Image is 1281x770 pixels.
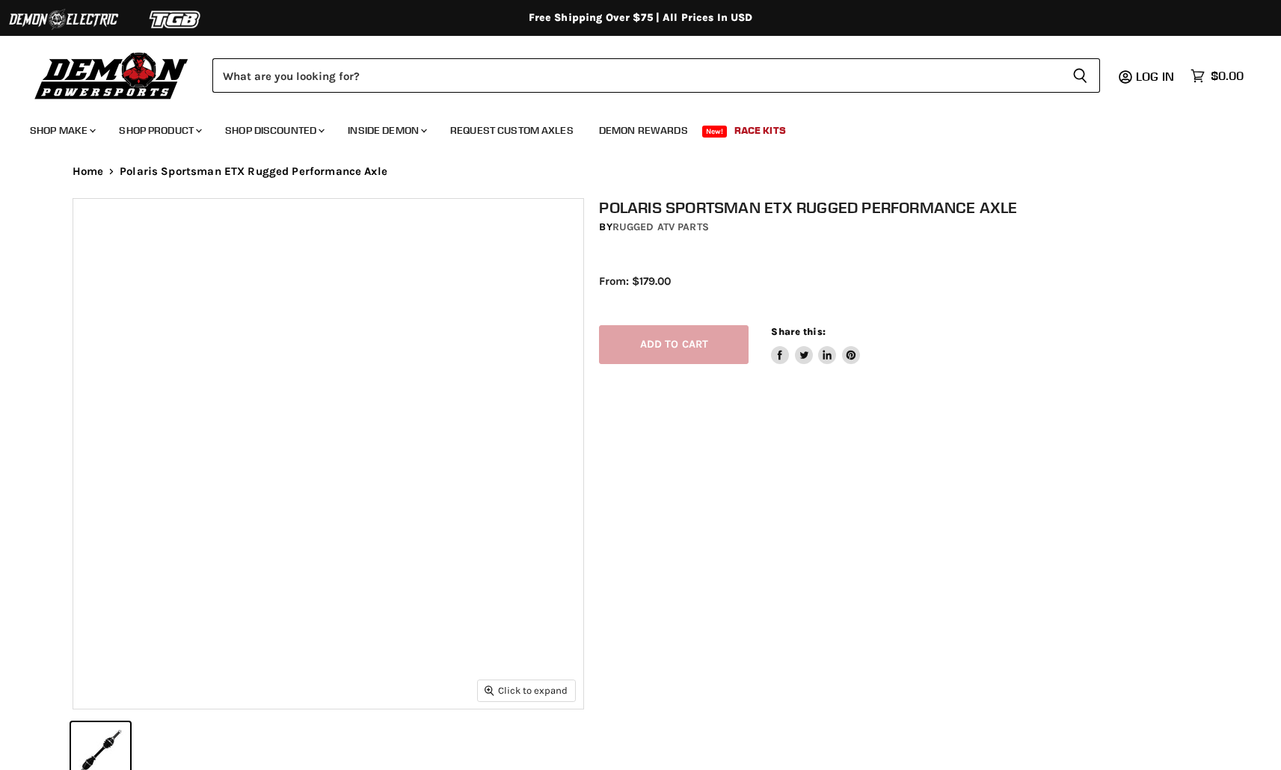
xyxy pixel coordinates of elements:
[612,221,709,233] a: Rugged ATV Parts
[7,5,120,34] img: Demon Electric Logo 2
[599,219,1224,235] div: by
[73,165,104,178] a: Home
[19,109,1240,146] ul: Main menu
[120,165,387,178] span: Polaris Sportsman ETX Rugged Performance Axle
[1129,70,1183,83] a: Log in
[337,115,436,146] a: Inside Demon
[30,49,194,102] img: Demon Powersports
[599,274,671,288] span: From: $179.00
[43,11,1239,25] div: Free Shipping Over $75 | All Prices In USD
[702,126,728,138] span: New!
[588,115,699,146] a: Demon Rewards
[1060,58,1100,93] button: Search
[1136,69,1174,84] span: Log in
[771,326,825,337] span: Share this:
[439,115,585,146] a: Request Custom Axles
[599,198,1224,217] h1: Polaris Sportsman ETX Rugged Performance Axle
[1183,65,1251,87] a: $0.00
[1211,69,1244,83] span: $0.00
[212,58,1100,93] form: Product
[108,115,211,146] a: Shop Product
[485,685,568,696] span: Click to expand
[723,115,797,146] a: Race Kits
[771,325,860,365] aside: Share this:
[214,115,334,146] a: Shop Discounted
[120,5,232,34] img: TGB Logo 2
[43,165,1239,178] nav: Breadcrumbs
[19,115,105,146] a: Shop Make
[212,58,1060,93] input: Search
[478,680,575,700] button: Click to expand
